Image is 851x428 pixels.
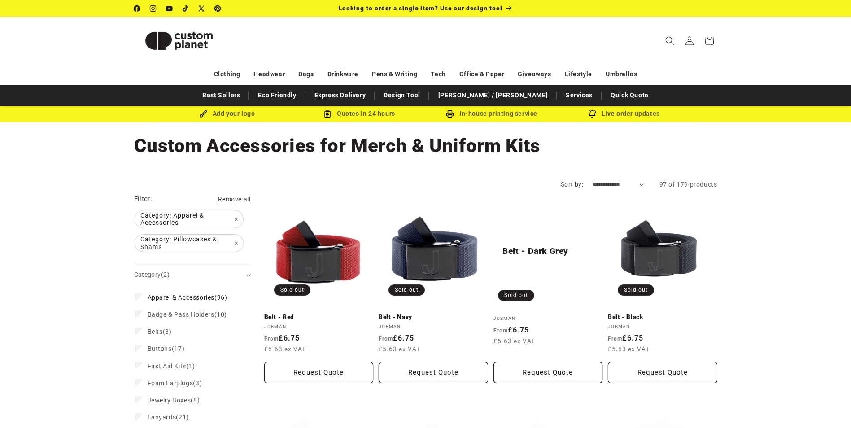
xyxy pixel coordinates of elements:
[264,313,374,321] a: Belt - Red
[323,110,332,118] img: Order Updates Icon
[502,245,594,256] a: Belt - Dark Grey
[518,66,551,82] a: Giveaways
[148,380,193,387] span: Foam Earplugs
[293,108,426,119] div: Quotes in 24 hours
[446,110,454,118] img: In-house printing
[806,385,851,428] iframe: Chat Widget
[148,293,227,301] span: (96)
[218,194,251,205] a: Remove all
[134,271,170,278] span: Category
[660,31,680,51] summary: Search
[379,362,488,383] button: Request Quote
[148,310,227,319] span: (10)
[379,313,488,321] a: Belt - Navy
[561,87,597,103] a: Services
[493,315,603,322] div: Jobman
[148,362,186,370] span: First Aid Kits
[134,194,153,204] h2: Filter:
[199,110,207,118] img: Brush Icon
[134,210,244,228] a: Category: Apparel & Accessories
[198,87,244,103] a: Best Sellers
[214,66,240,82] a: Clothing
[148,345,172,352] span: Buttons
[327,66,358,82] a: Drinkware
[558,108,690,119] div: Live order updates
[493,362,603,383] button: Request Quote
[148,294,215,301] span: Apparel & Accessories
[434,87,552,103] a: [PERSON_NAME] / [PERSON_NAME]
[431,66,445,82] a: Tech
[493,328,508,334] span: From
[148,379,202,387] span: (3)
[161,271,170,278] span: (2)
[253,87,301,103] a: Eco Friendly
[493,336,535,345] span: £5.63 ex VAT
[264,362,374,383] button: Request Quote
[148,397,191,404] span: Jewelry Boxes
[131,17,227,64] a: Custom Planet
[148,328,163,335] span: Belts
[310,87,371,103] a: Express Delivery
[134,134,717,158] h1: Custom Accessories for Merch & Uniform Kits
[218,196,251,203] span: Remove all
[135,235,243,252] span: Category: Pillowcases & Shams
[565,66,592,82] a: Lifestyle
[426,108,558,119] div: In-house printing service
[588,110,596,118] img: Order updates
[659,181,717,188] span: 97 of 179 products
[148,328,172,336] span: (8)
[148,396,200,404] span: (8)
[606,87,653,103] a: Quick Quote
[148,345,185,353] span: (17)
[608,362,717,383] button: Request Quote
[561,181,583,188] label: Sort by:
[298,66,314,82] a: Bags
[339,4,502,12] span: Looking to order a single item? Use our design tool
[148,311,214,318] span: Badge & Pass Holders
[459,66,504,82] a: Office & Paper
[161,108,293,119] div: Add your logo
[148,362,195,370] span: (1)
[608,313,717,321] a: Belt - Black
[135,210,243,228] span: Category: Apparel & Accessories
[493,326,529,334] strong: £6.75
[606,66,637,82] a: Umbrellas
[134,235,244,252] a: Category: Pillowcases & Shams
[148,413,189,421] span: (21)
[379,87,425,103] a: Design Tool
[134,263,251,286] summary: Category (2 selected)
[372,66,417,82] a: Pens & Writing
[134,21,224,61] img: Custom Planet
[253,66,285,82] a: Headwear
[148,414,176,421] span: Lanyards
